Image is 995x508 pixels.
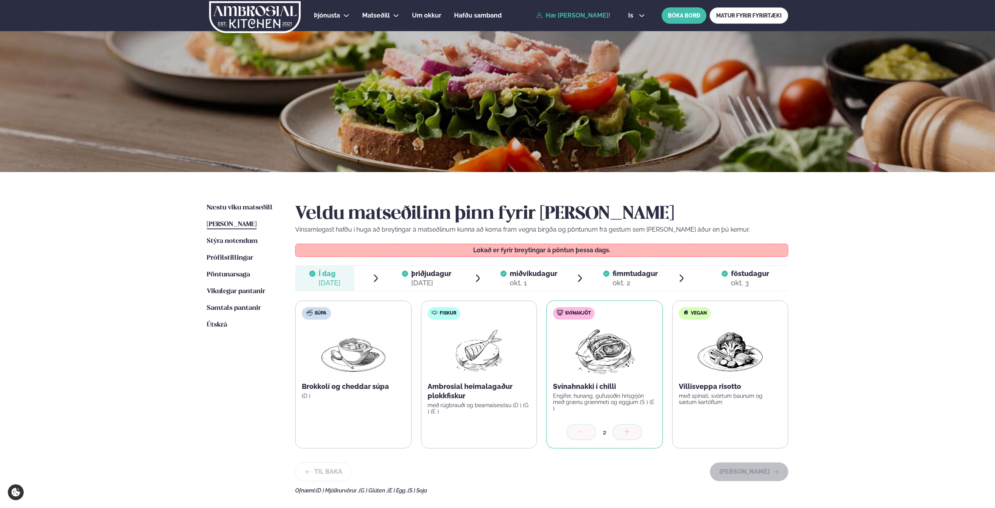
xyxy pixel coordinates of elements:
[208,1,301,33] img: logo
[731,269,769,278] span: föstudagur
[362,11,390,20] a: Matseðill
[295,462,352,481] button: Til baka
[662,7,706,24] button: BÓKA BORÐ
[207,287,265,296] a: Vikulegar pantanir
[359,487,387,494] span: (G ) Glúten ,
[207,221,257,228] span: [PERSON_NAME]
[319,278,340,288] div: [DATE]
[207,253,253,263] a: Prófílstillingar
[613,269,658,278] span: fimmtudagur
[412,12,441,19] span: Um okkur
[454,11,502,20] a: Hafðu samband
[207,203,273,213] a: Næstu viku matseðill
[315,310,326,316] span: Súpa
[679,382,782,391] p: Villisveppa risotto
[387,487,408,494] span: (E ) Egg ,
[696,326,764,376] img: Vegan.png
[440,310,456,316] span: Fiskur
[314,12,340,19] span: Þjónusta
[565,310,591,316] span: Svínakjöt
[691,310,707,316] span: Vegan
[319,326,387,376] img: Soup.png
[295,225,788,234] p: Vinsamlegast hafðu í huga að breytingar á matseðlinum kunna að koma fram vegna birgða og pöntunum...
[408,487,427,494] span: (S ) Soja
[428,382,531,401] p: Ambrosial heimalagaður plokkfiskur
[679,393,782,405] p: með spínati, svörtum baunum og sætum kartöflum
[362,12,390,19] span: Matseðill
[314,11,340,20] a: Þjónusta
[207,270,250,279] a: Pöntunarsaga
[622,12,651,19] button: is
[319,269,340,278] span: Í dag
[302,382,405,391] p: Brokkolí og cheddar súpa
[207,237,258,246] a: Stýra notendum
[207,305,261,311] span: Samtals pantanir
[207,255,253,261] span: Prófílstillingar
[536,12,610,19] a: Hæ [PERSON_NAME]!
[302,393,405,399] p: (D )
[628,12,636,19] span: is
[207,271,250,278] span: Pöntunarsaga
[303,247,780,253] p: Lokað er fyrir breytingar á pöntun þessa dags.
[295,487,788,494] div: Ofnæmi:
[412,11,441,20] a: Um okkur
[731,278,769,288] div: okt. 3
[596,428,613,437] div: 2
[207,288,265,295] span: Vikulegar pantanir
[295,203,788,225] h2: Veldu matseðilinn þinn fyrir [PERSON_NAME]
[553,393,656,411] p: Engifer, hunang, gufusoðin hrísgrjón með grænu grænmeti og eggjum (S ) (E )
[411,278,451,288] div: [DATE]
[557,309,563,316] img: pork.svg
[207,322,227,328] span: Útskrá
[683,309,689,316] img: Vegan.svg
[570,326,639,376] img: Pork-Meat.png
[411,269,451,278] span: þriðjudagur
[710,462,788,481] button: [PERSON_NAME]
[431,309,438,316] img: fish.svg
[207,304,261,313] a: Samtals pantanir
[428,402,531,415] p: með rúgbrauði og bearnaisesósu (D ) (G ) (E )
[710,7,788,24] a: MATUR FYRIR FYRIRTÆKI
[613,278,658,288] div: okt. 2
[454,326,504,376] img: fish.png
[306,309,313,316] img: soup.svg
[510,278,557,288] div: okt. 1
[553,382,656,391] p: Svínahnakki í chilli
[207,320,227,330] a: Útskrá
[207,204,273,211] span: Næstu viku matseðill
[316,487,359,494] span: (D ) Mjólkurvörur ,
[454,12,502,19] span: Hafðu samband
[207,238,258,244] span: Stýra notendum
[8,484,24,500] a: Cookie settings
[207,220,257,229] a: [PERSON_NAME]
[510,269,557,278] span: miðvikudagur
